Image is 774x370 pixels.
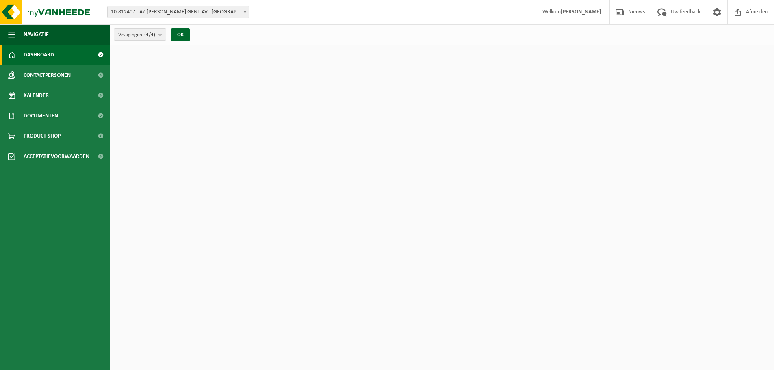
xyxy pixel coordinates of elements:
span: Documenten [24,106,58,126]
button: Vestigingen(4/4) [114,28,166,41]
span: 10-812407 - AZ JAN PALFIJN GENT AV - GENT [108,6,249,18]
span: 10-812407 - AZ JAN PALFIJN GENT AV - GENT [107,6,249,18]
span: Vestigingen [118,29,155,41]
span: Dashboard [24,45,54,65]
span: Contactpersonen [24,65,71,85]
span: Navigatie [24,24,49,45]
span: Kalender [24,85,49,106]
button: OK [171,28,190,41]
count: (4/4) [144,32,155,37]
span: Acceptatievoorwaarden [24,146,89,167]
span: Product Shop [24,126,61,146]
strong: [PERSON_NAME] [561,9,601,15]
